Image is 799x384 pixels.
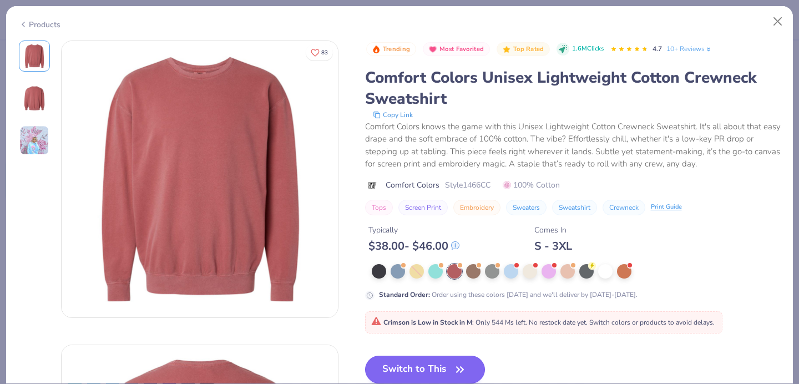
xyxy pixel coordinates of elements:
img: Trending sort [372,45,381,54]
span: Comfort Colors [386,179,439,191]
button: Badge Button [423,42,490,57]
span: 83 [321,50,328,55]
span: Trending [383,46,410,52]
button: Sweatshirt [552,200,597,215]
a: 10+ Reviews [666,44,712,54]
div: Order using these colors [DATE] and we'll deliver by [DATE]-[DATE]. [379,290,638,300]
div: S - 3XL [534,239,572,253]
div: Comfort Colors Unisex Lightweight Cotton Crewneck Sweatshirt [365,67,781,109]
img: Front [62,41,338,317]
span: Style 1466CC [445,179,490,191]
img: User generated content [19,125,49,155]
button: Switch to This [365,356,486,383]
button: Sweaters [506,200,547,215]
button: copy to clipboard [370,109,416,120]
span: 100% Cotton [503,179,560,191]
img: Most Favorited sort [428,45,437,54]
button: Tops [365,200,393,215]
div: Comes In [534,224,572,236]
button: Badge Button [497,42,550,57]
button: Crewneck [603,200,645,215]
img: Back [21,85,48,112]
button: Close [767,11,788,32]
div: Products [19,19,60,31]
img: Front [21,43,48,69]
div: Print Guide [651,203,682,212]
span: 4.7 [653,44,662,53]
button: Like [306,44,333,60]
div: Typically [368,224,459,236]
span: Top Rated [513,46,544,52]
div: Comfort Colors knows the game with this Unisex Lightweight Cotton Crewneck Sweatshirt. It's all a... [365,120,781,170]
strong: Crimson is Low in Stock in M [383,318,472,327]
div: $ 38.00 - $ 46.00 [368,239,459,253]
span: Most Favorited [439,46,484,52]
img: brand logo [365,181,380,190]
img: Top Rated sort [502,45,511,54]
div: 4.7 Stars [610,41,648,58]
span: : Only 544 Ms left. No restock date yet. Switch colors or products to avoid delays. [371,318,715,327]
button: Badge Button [366,42,416,57]
strong: Standard Order : [379,290,430,299]
button: Screen Print [398,200,448,215]
button: Embroidery [453,200,500,215]
span: 1.6M Clicks [572,44,604,54]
